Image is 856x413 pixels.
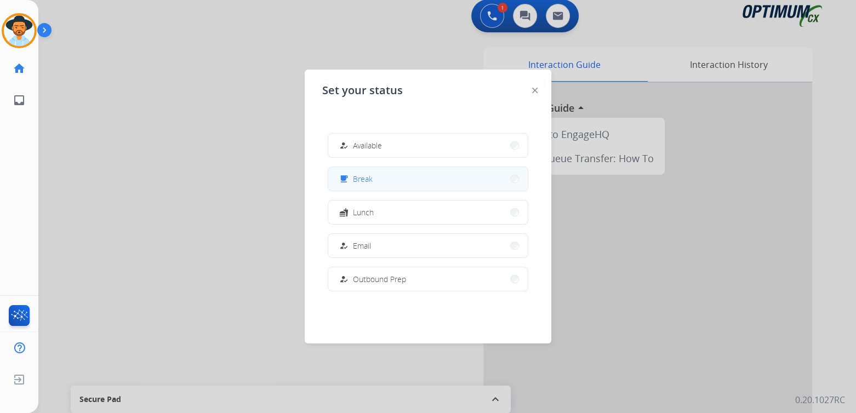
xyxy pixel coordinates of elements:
button: Break [328,167,528,191]
mat-icon: inbox [13,94,26,107]
button: Lunch [328,200,528,224]
p: 0.20.1027RC [795,393,845,406]
span: Set your status [322,83,403,98]
img: avatar [4,15,35,46]
button: Email [328,234,528,257]
span: Email [353,240,371,251]
span: Outbound Prep [353,273,406,285]
mat-icon: home [13,62,26,75]
span: Break [353,173,373,185]
span: Available [353,140,382,151]
span: Lunch [353,206,374,218]
mat-icon: how_to_reg [339,141,349,150]
mat-icon: free_breakfast [339,174,349,183]
button: Outbound Prep [328,267,528,291]
mat-icon: how_to_reg [339,274,349,284]
img: close-button [532,88,538,93]
button: Available [328,134,528,157]
mat-icon: how_to_reg [339,241,349,250]
mat-icon: fastfood [339,208,349,217]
